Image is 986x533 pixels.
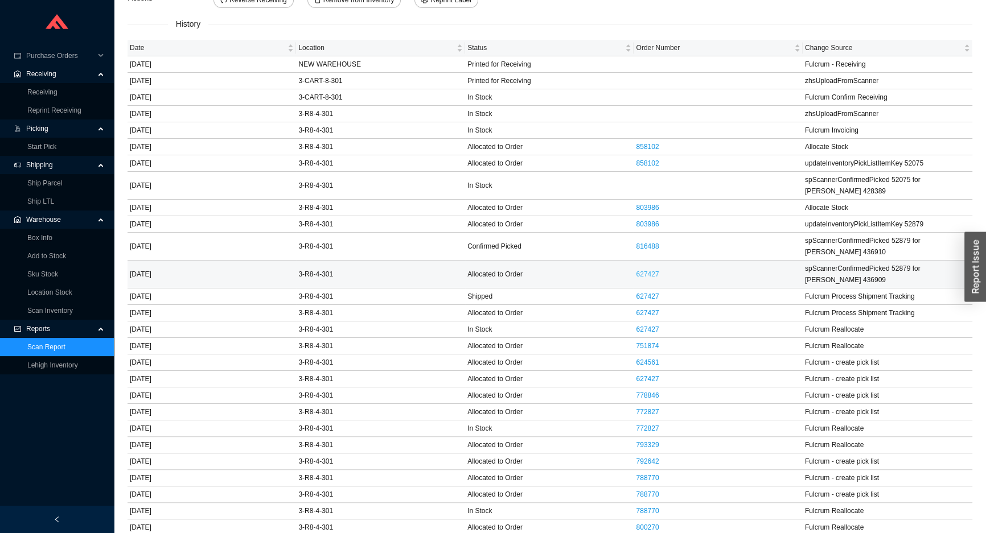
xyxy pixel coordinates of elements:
td: 3-R8-4-301 [296,106,465,122]
td: Allocated to Order [465,486,634,503]
td: updateInventoryPickListItemKey 52879 [803,216,972,233]
a: Location Stock [27,288,72,296]
td: [DATE] [128,122,296,139]
td: Fulcrum Invoicing [803,122,972,139]
td: Allocated to Order [465,305,634,321]
td: Allocate Stock [803,139,972,155]
td: 3-R8-4-301 [296,420,465,437]
td: Printed for Receiving [465,56,634,73]
span: Order Number [636,42,791,53]
span: Shipping [26,156,95,174]
td: In Stock [465,106,634,122]
a: Reprint Receiving [27,106,81,114]
a: 858102 [636,143,659,151]
td: Allocated to Order [465,453,634,470]
span: Status [467,42,623,53]
a: 803986 [636,220,659,228]
td: Fulcrum Reallocate [803,321,972,338]
td: Confirmed Picked [465,233,634,261]
td: [DATE] [128,288,296,305]
td: 3-R8-4-301 [296,371,465,387]
td: Allocated to Order [465,387,634,404]
td: 3-R8-4-301 [296,155,465,172]
td: Allocated to Order [465,371,634,387]
a: 627427 [636,270,659,278]
td: Fulcrum - create pick list [803,470,972,486]
td: [DATE] [128,470,296,486]
td: [DATE] [128,89,296,106]
td: 3-R8-4-301 [296,503,465,519]
a: 624561 [636,358,659,366]
td: [DATE] [128,420,296,437]
td: Allocated to Order [465,216,634,233]
td: 3-R8-4-301 [296,404,465,420]
td: Allocated to Order [465,200,634,216]
a: 627427 [636,309,659,317]
td: spScannerConfirmedPicked 52075 for [PERSON_NAME] 428389 [803,172,972,200]
td: [DATE] [128,106,296,122]
td: Allocated to Order [465,338,634,354]
td: In Stock [465,172,634,200]
td: Fulcrum - Receiving [803,56,972,73]
span: credit-card [14,52,22,59]
a: 858102 [636,159,659,167]
td: 3-R8-4-301 [296,305,465,321]
a: Scan Inventory [27,307,73,315]
td: In Stock [465,420,634,437]
td: 3-R8-4-301 [296,233,465,261]
td: 3-CART-8-301 [296,73,465,89]
td: Fulcrum Process Shipment Tracking [803,305,972,321]
td: 3-R8-4-301 [296,261,465,288]
td: [DATE] [128,338,296,354]
td: Fulcrum - create pick list [803,387,972,404]
td: Shipped [465,288,634,305]
td: In Stock [465,503,634,519]
span: History [168,18,209,31]
a: Sku Stock [27,270,58,278]
td: In Stock [465,89,634,106]
span: Reports [26,320,95,338]
span: left [54,516,60,523]
td: [DATE] [128,261,296,288]
a: Start Pick [27,143,56,151]
a: Ship LTL [27,197,54,205]
td: zhsUploadFromScanner [803,106,972,122]
td: Fulcrum Reallocate [803,338,972,354]
td: spScannerConfirmedPicked 52879 for [PERSON_NAME] 436909 [803,261,972,288]
span: Warehouse [26,210,95,229]
td: Fulcrum Process Shipment Tracking [803,288,972,305]
td: [DATE] [128,172,296,200]
span: fund [14,325,22,332]
td: [DATE] [128,216,296,233]
td: [DATE] [128,437,296,453]
a: Box Info [27,234,52,242]
a: 788770 [636,490,659,498]
td: [DATE] [128,233,296,261]
td: [DATE] [128,139,296,155]
span: Picking [26,119,95,138]
th: Date sortable [128,40,296,56]
td: [DATE] [128,387,296,404]
a: 627427 [636,375,659,383]
a: Add to Stock [27,252,66,260]
td: 3-R8-4-301 [296,453,465,470]
td: Allocated to Order [465,139,634,155]
a: 778846 [636,391,659,399]
td: [DATE] [128,73,296,89]
td: Allocated to Order [465,155,634,172]
td: Allocated to Order [465,354,634,371]
span: Change Source [805,42,962,53]
a: 792642 [636,457,659,465]
td: Allocated to Order [465,437,634,453]
th: Location sortable [296,40,465,56]
a: 803986 [636,204,659,212]
td: Fulcrum Reallocate [803,437,972,453]
span: Location [298,42,454,53]
td: [DATE] [128,200,296,216]
td: spScannerConfirmedPicked 52879 for [PERSON_NAME] 436910 [803,233,972,261]
td: Printed for Receiving [465,73,634,89]
a: Ship Parcel [27,179,62,187]
td: Fulcrum - create pick list [803,404,972,420]
td: 3-R8-4-301 [296,172,465,200]
td: In Stock [465,321,634,338]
